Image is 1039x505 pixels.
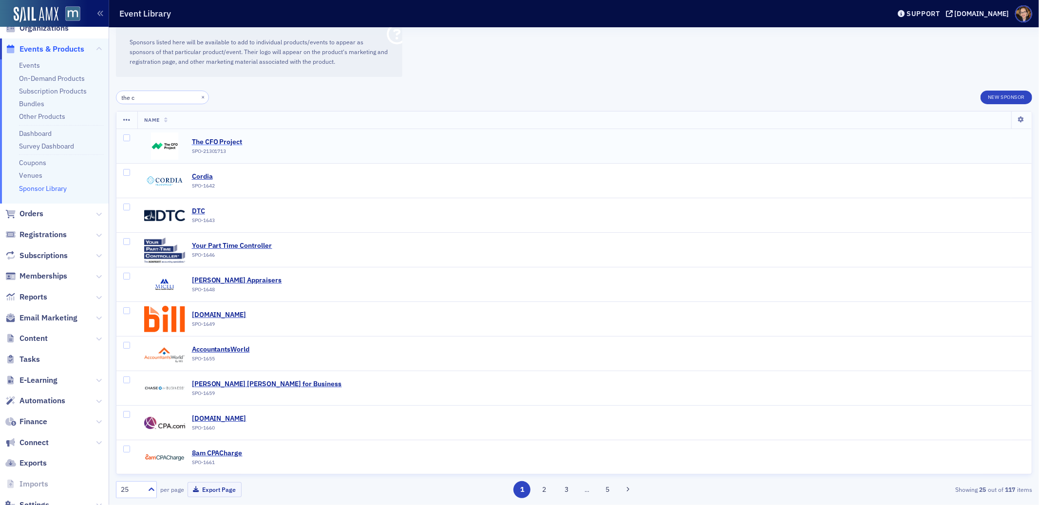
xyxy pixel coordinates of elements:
[144,167,185,194] img: cordia.png
[192,242,272,250] a: Your Part Time Controller
[144,374,185,402] img: jp-chase-logo.jpg
[192,276,282,285] a: [PERSON_NAME] Appraisers
[1015,5,1032,22] span: Profile
[192,148,227,154] span: SPO-21301713
[5,292,47,302] a: Reports
[513,481,530,498] button: 1
[5,458,47,468] a: Exports
[19,437,49,448] span: Connect
[192,286,215,293] span: SPO-1648
[5,208,43,219] a: Orders
[19,171,42,180] a: Venues
[19,23,69,34] span: Organizations
[65,6,80,21] img: SailAMX
[192,380,342,389] a: [PERSON_NAME] [PERSON_NAME] for Business
[19,129,52,138] a: Dashboard
[955,9,1009,18] div: [DOMAIN_NAME]
[192,217,215,224] span: SPO-1643
[192,390,215,396] span: SPO-1659
[144,271,185,298] img: Miceli-logo.jpg
[192,345,250,354] a: AccountantsWorld
[144,132,185,160] img: The-CFO-Project-3.jpg
[19,74,85,83] a: On-Demand Products
[19,479,48,489] span: Imports
[19,250,68,261] span: Subscriptions
[192,425,215,431] span: SPO-1660
[5,313,77,323] a: Email Marketing
[188,482,242,497] button: Export Page
[19,395,65,406] span: Automations
[192,355,215,362] span: SPO-1655
[5,250,68,261] a: Subscriptions
[192,183,215,189] span: SPO-1642
[130,37,389,67] p: Sponsors listed here will be available to add to individual products/events to appear as sponsors...
[19,99,44,108] a: Bundles
[19,184,67,193] a: Sponsor Library
[19,142,74,150] a: Survey Dashboard
[536,481,553,498] button: 2
[192,207,215,216] a: DTC
[144,340,185,367] img: accountants-world-logo-updated.png
[144,116,160,123] span: Name
[19,158,46,167] a: Coupons
[119,8,171,19] h1: Event Library
[5,333,48,344] a: Content
[5,375,57,386] a: E-Learning
[192,311,246,319] a: [DOMAIN_NAME]
[981,91,1032,104] button: New Sponsor
[978,485,988,494] strong: 25
[19,458,47,468] span: Exports
[144,305,185,333] img: bill-logo-new.png
[192,414,246,423] a: [DOMAIN_NAME]
[19,87,87,95] a: Subscription Products
[144,409,185,436] img: CPAcom-Logo.jpg
[5,416,47,427] a: Finance
[144,202,185,229] img: dtc-logo.PNG
[5,23,69,34] a: Organizations
[192,138,243,147] a: The CFO Project
[19,313,77,323] span: Email Marketing
[599,481,616,498] button: 5
[5,354,40,365] a: Tasks
[192,459,215,466] span: SPO-1661
[5,395,65,406] a: Automations
[144,444,185,471] img: 8am-TM-ProductLockUps-RGB_CPACharge-Horizontal-FullColor.png
[19,208,43,219] span: Orders
[981,92,1032,101] a: New Sponsor
[192,449,243,458] a: 8am CPACharge
[558,481,575,498] button: 3
[19,354,40,365] span: Tasks
[5,44,84,55] a: Events & Products
[19,44,84,55] span: Events & Products
[121,485,142,495] div: 25
[144,236,185,263] img: yptc-logo.png
[5,229,67,240] a: Registrations
[58,6,80,23] a: View Homepage
[5,271,67,281] a: Memberships
[19,61,40,70] a: Events
[19,416,47,427] span: Finance
[192,172,215,181] a: Cordia
[5,479,48,489] a: Imports
[19,271,67,281] span: Memberships
[192,321,215,327] span: SPO-1649
[14,7,58,22] img: SailAMX
[580,485,594,494] span: …
[19,375,57,386] span: E-Learning
[19,292,47,302] span: Reports
[116,91,209,104] input: Search…
[19,112,65,121] a: Other Products
[160,485,184,494] label: per page
[192,252,215,258] span: SPO-1646
[734,485,1032,494] div: Showing out of items
[907,9,940,18] div: Support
